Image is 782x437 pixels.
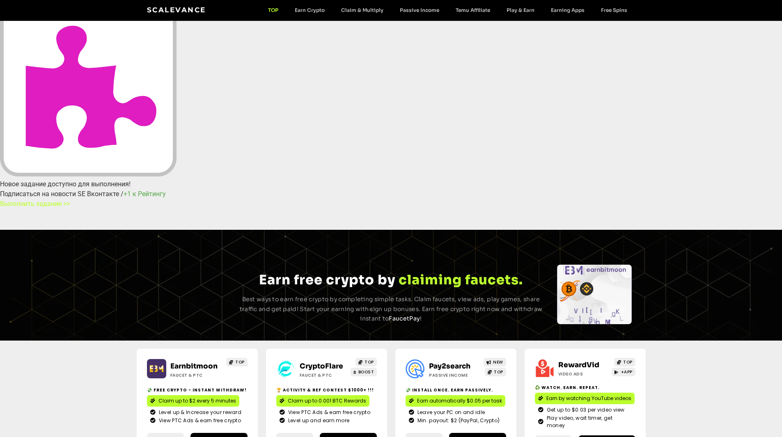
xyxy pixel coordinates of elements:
[333,7,392,13] a: Claim & Multiply
[545,414,632,429] span: Play video, wait timer, get money
[447,7,498,13] a: Temu Affiliate
[286,409,370,416] span: View PTC Ads & earn free crypto
[235,359,245,365] span: TOP
[493,359,503,365] span: NEW
[417,397,502,405] span: Earn automatically $0.05 per task
[415,417,500,424] span: Min. payout: $2 (PayPal, Crypto)
[260,7,635,13] nav: Menu
[157,417,241,424] span: View PTC Ads & earn free crypto
[150,265,225,324] div: Slides
[259,272,395,288] span: Earn free crypto by
[124,190,166,198] span: +1 к Рейтингу
[406,387,506,393] h2: 💸 Install Once. Earn Passively.
[355,358,377,366] a: TOP
[238,295,544,324] p: Best ways to earn free crypto by completing simple tasks. Claim faucets, view ads, play games, sh...
[558,371,610,377] h2: Video ads
[276,387,377,393] h2: 🏆 Activity & ref contest $1000+ !!!
[543,7,593,13] a: Earning Apps
[365,359,374,365] span: TOP
[389,315,420,322] a: FaucetPay
[429,362,470,371] a: Pay2search
[614,358,635,366] a: TOP
[612,368,635,376] a: +APP
[147,387,248,393] h2: 💸 Free crypto - Instant withdraw!
[226,358,248,366] a: TOP
[621,369,633,375] span: +APP
[147,395,239,407] a: Claim up to $2 every 5 minutes
[557,265,632,324] div: Slides
[288,397,366,405] span: Claim up to 0.001 BTC Rewards
[300,372,351,378] h2: Faucet & PTC
[494,369,503,375] span: TOP
[276,395,369,407] a: Claim up to 0.001 BTC Rewards
[535,393,635,404] a: Earn by watching YouTube videos
[546,395,631,402] span: Earn by watching YouTube videos
[260,7,287,13] a: TOP
[358,369,374,375] span: BOOST
[545,406,625,414] span: Get up to $0.03 per video view
[593,7,635,13] a: Free Spins
[147,6,206,14] a: Scalevance
[287,7,333,13] a: Earn Crypto
[415,409,485,416] span: Leave your PC on and idle
[300,362,343,371] a: CryptoFlare
[170,362,218,371] a: Earnbitmoon
[392,7,447,13] a: Passive Income
[484,358,506,366] a: NEW
[558,361,599,369] a: RewardVid
[286,417,350,424] span: Level up and earn more
[535,384,635,391] h2: ♻️ Watch. Earn. Repeat.
[485,368,506,376] a: TOP
[351,368,377,376] a: BOOST
[170,372,222,378] h2: Faucet & PTC
[158,397,236,405] span: Claim up to $2 every 5 minutes
[157,409,241,416] span: Level up & Increase your reward
[406,395,505,407] a: Earn automatically $0.05 per task
[498,7,543,13] a: Play & Earn
[429,372,480,378] h2: Passive Income
[623,359,633,365] span: TOP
